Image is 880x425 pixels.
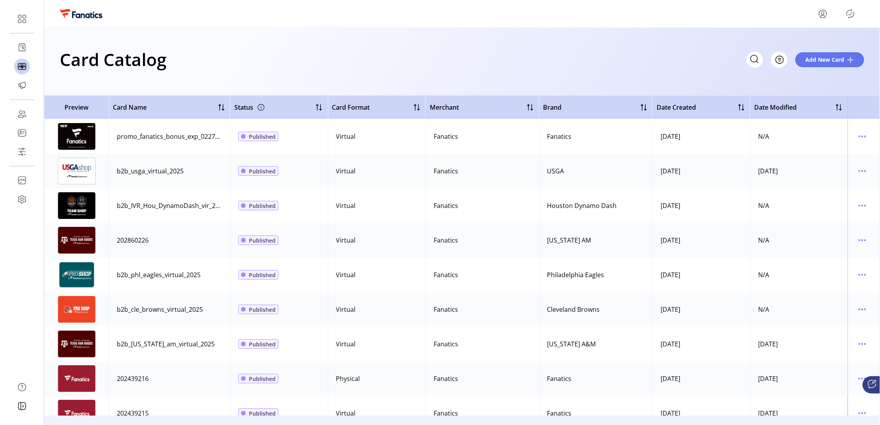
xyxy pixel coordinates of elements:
div: promo_fanatics_bonus_exp_022726 [117,132,223,141]
td: [DATE] [652,258,750,292]
button: menu [856,303,869,316]
div: Fanatics [434,166,458,176]
span: Published [249,167,276,175]
div: Fanatics [434,408,458,418]
span: Published [249,132,276,141]
img: logo [60,9,102,18]
button: menu [856,165,869,177]
span: Published [249,202,276,210]
div: Fanatics [434,339,458,349]
span: Merchant [430,103,459,112]
td: [DATE] [652,327,750,361]
td: [DATE] [652,361,750,396]
span: Published [249,271,276,279]
span: Published [249,409,276,418]
td: [DATE] [750,327,848,361]
div: Philadelphia Eagles [547,270,604,280]
td: N/A [750,188,848,223]
div: b2b_phl_eagles_virtual_2025 [117,270,201,280]
td: [DATE] [750,361,848,396]
div: Virtual [336,408,356,418]
div: Houston Dynamo Dash [547,201,617,210]
div: Virtual [336,201,356,210]
div: Physical [336,374,360,383]
div: Fanatics [434,132,458,141]
div: Fanatics [434,235,458,245]
div: Fanatics [547,374,572,383]
img: preview [57,227,96,254]
button: Add New Card [795,52,864,67]
span: Preview [48,103,105,112]
div: 202860226 [117,235,149,245]
button: menu [856,269,869,281]
div: [US_STATE] AM [547,235,591,245]
div: USGA [547,166,564,176]
td: [DATE] [652,119,750,154]
div: b2b_usga_virtual_2025 [117,166,184,176]
div: Virtual [336,339,356,349]
button: menu [856,338,869,350]
div: Fanatics [434,270,458,280]
button: Filter Button [771,52,788,68]
img: preview [57,123,96,150]
div: 202439215 [117,408,149,418]
div: Fanatics [547,132,572,141]
span: Published [249,375,276,383]
span: Date Modified [755,103,797,112]
td: [DATE] [652,223,750,258]
button: menu [817,7,829,20]
div: Fanatics [434,201,458,210]
div: Virtual [336,235,356,245]
div: b2b_IVR_Hou_DynamoDash_vir_2025 [117,201,223,210]
td: N/A [750,119,848,154]
td: [DATE] [652,188,750,223]
span: Card Name [113,103,147,112]
td: N/A [750,223,848,258]
div: b2b_cle_browns_virtual_2025 [117,305,203,314]
span: Published [249,340,276,348]
div: Cleveland Browns [547,305,600,314]
button: menu [856,407,869,419]
span: Add New Card [806,55,845,64]
td: [DATE] [652,292,750,327]
div: Virtual [336,305,356,314]
div: [US_STATE] A&M [547,339,596,349]
img: preview [57,192,96,219]
img: preview [57,296,96,323]
span: Published [249,236,276,245]
img: preview [57,158,96,184]
button: menu [856,372,869,385]
h1: Card Catalog [60,46,166,73]
button: menu [856,199,869,212]
img: preview [57,261,96,288]
div: Fanatics [434,374,458,383]
td: N/A [750,292,848,327]
div: Virtual [336,270,356,280]
button: menu [856,130,869,143]
img: preview [57,365,96,392]
td: [DATE] [652,154,750,188]
td: N/A [750,258,848,292]
span: Brand [543,103,562,112]
input: Search [747,52,763,68]
button: Publisher Panel [844,7,857,20]
div: Fanatics [434,305,458,314]
td: [DATE] [750,154,848,188]
div: Virtual [336,132,356,141]
div: 202439216 [117,374,149,383]
img: preview [57,331,96,357]
div: Virtual [336,166,356,176]
div: Fanatics [547,408,572,418]
span: Date Created [657,103,696,112]
button: menu [856,234,869,247]
span: Published [249,305,276,314]
span: Card Format [332,103,370,112]
div: Status [234,101,266,114]
div: b2b_[US_STATE]_am_virtual_2025 [117,339,215,349]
